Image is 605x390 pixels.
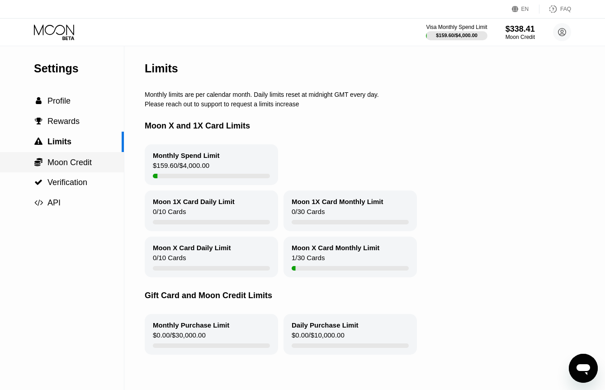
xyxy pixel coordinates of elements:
div: Moon X Card Monthly Limit [292,244,379,252]
div: $0.00 / $10,000.00 [292,331,345,343]
div: Daily Purchase Limit [292,321,359,329]
div: Moon X Card Daily Limit [153,244,231,252]
span:  [34,199,43,207]
div:  [34,117,43,125]
div: $159.60 / $4,000.00 [153,162,209,174]
div: Visa Monthly Spend Limit$159.60/$4,000.00 [426,24,487,40]
div: $338.41Moon Credit [506,24,535,40]
div: Monthly Purchase Limit [153,321,229,329]
div: EN [521,6,529,12]
div: $338.41 [506,24,535,34]
div: 0 / 10 Cards [153,208,186,220]
div:  [34,97,43,105]
span:  [36,97,42,105]
div: FAQ [560,6,571,12]
div: FAQ [539,5,571,14]
span: Profile [47,96,71,105]
span: Moon Credit [47,158,92,167]
div: 1 / 30 Cards [292,254,325,266]
span: Rewards [47,117,80,126]
span:  [34,157,43,166]
div: EN [512,5,539,14]
span:  [35,117,43,125]
div: Limits [145,62,178,75]
div: Visa Monthly Spend Limit [426,24,487,30]
div: Moon Credit [506,34,535,40]
div: 0 / 30 Cards [292,208,325,220]
div: Settings [34,62,124,75]
span: Limits [47,137,71,146]
div: $0.00 / $30,000.00 [153,331,206,343]
div: Moon 1X Card Daily Limit [153,198,235,205]
span:  [34,178,43,186]
div: Moon 1X Card Monthly Limit [292,198,383,205]
span:  [34,138,43,146]
iframe: Knop om het berichtenvenster te openen [569,354,598,383]
div: $159.60 / $4,000.00 [436,33,477,38]
span: API [47,198,61,207]
div: Monthly Spend Limit [153,152,220,159]
div: 0 / 10 Cards [153,254,186,266]
span: Verification [47,178,87,187]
